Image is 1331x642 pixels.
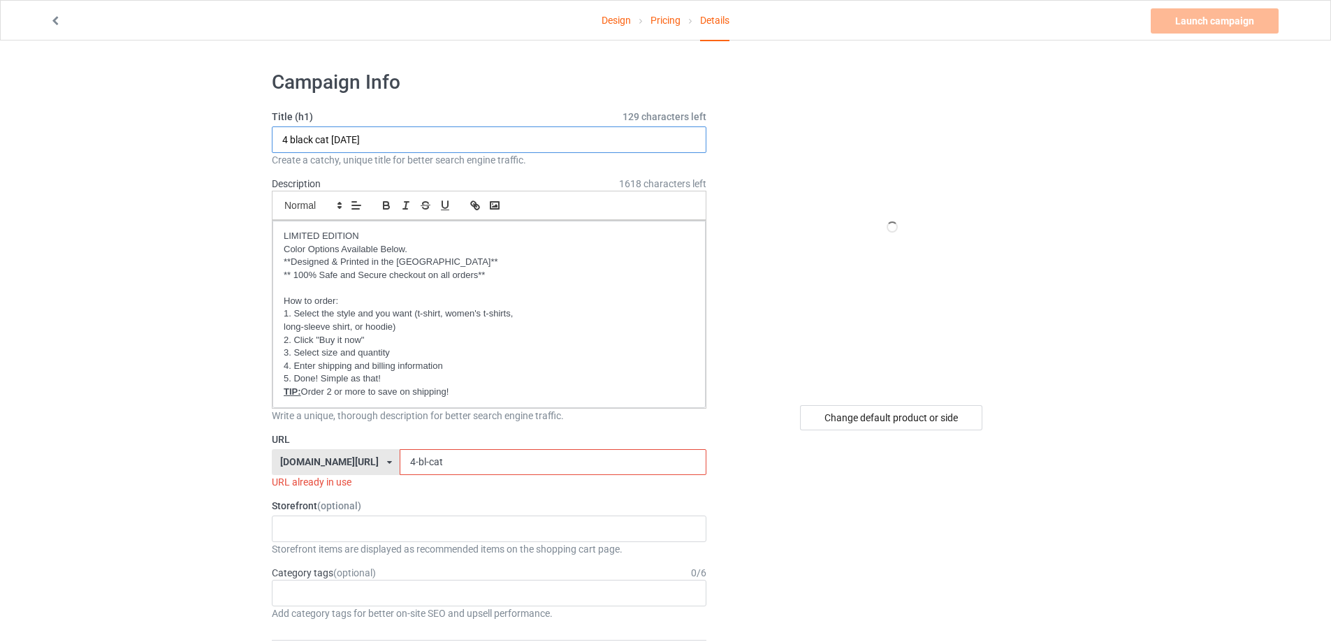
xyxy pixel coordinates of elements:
p: How to order: [284,295,694,308]
p: 5. Done! Simple as that! [284,372,694,386]
span: (optional) [333,567,376,578]
p: 3. Select size and quantity [284,346,694,360]
p: LIMITED EDITION [284,230,694,243]
p: 1. Select the style and you want (t-shirt, women's t-shirts, [284,307,694,321]
div: [DOMAIN_NAME][URL] [280,457,379,467]
label: Category tags [272,566,376,580]
p: **Designed & Printed in the [GEOGRAPHIC_DATA]** [284,256,694,269]
label: Description [272,178,321,189]
p: Color Options Available Below. [284,243,694,256]
div: Create a catchy, unique title for better search engine traffic. [272,153,706,167]
span: (optional) [317,500,361,511]
a: Pricing [650,1,681,40]
div: Details [700,1,729,41]
label: Storefront [272,499,706,513]
div: 0 / 6 [691,566,706,580]
label: URL [272,432,706,446]
p: Order 2 or more to save on shipping! [284,386,694,399]
p: ** 100% Safe and Secure checkout on all orders** [284,269,694,282]
span: 1618 characters left [619,177,706,191]
h1: Campaign Info [272,70,706,95]
a: Design [602,1,631,40]
div: Write a unique, thorough description for better search engine traffic. [272,409,706,423]
u: TIP: [284,386,301,397]
div: Change default product or side [800,405,982,430]
span: 129 characters left [623,110,706,124]
div: Add category tags for better on-site SEO and upsell performance. [272,606,706,620]
label: Title (h1) [272,110,706,124]
p: 2. Click "Buy it now" [284,334,694,347]
p: 4. Enter shipping and billing information [284,360,694,373]
div: Storefront items are displayed as recommended items on the shopping cart page. [272,542,706,556]
p: long-sleeve shirt, or hoodie) [284,321,694,334]
div: URL already in use [272,475,706,489]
